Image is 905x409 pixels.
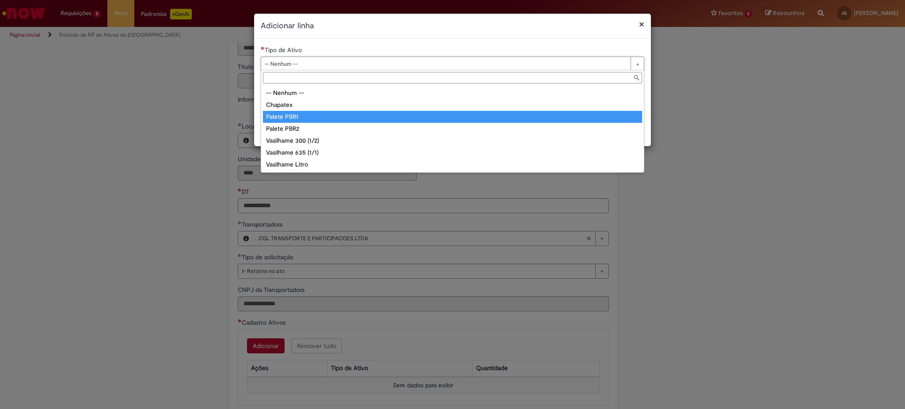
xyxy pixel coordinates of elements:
div: Vasilhame 300 (1/2) [263,135,642,147]
div: Vasilhame Litro [263,159,642,170]
div: Chapatex [263,99,642,111]
div: -- Nenhum -- [263,87,642,99]
div: Palete PBR1 [263,111,642,123]
ul: Tipo de Ativo [261,85,644,172]
div: Palete PBR2 [263,123,642,135]
div: Vasilhame 635 (1/1) [263,147,642,159]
